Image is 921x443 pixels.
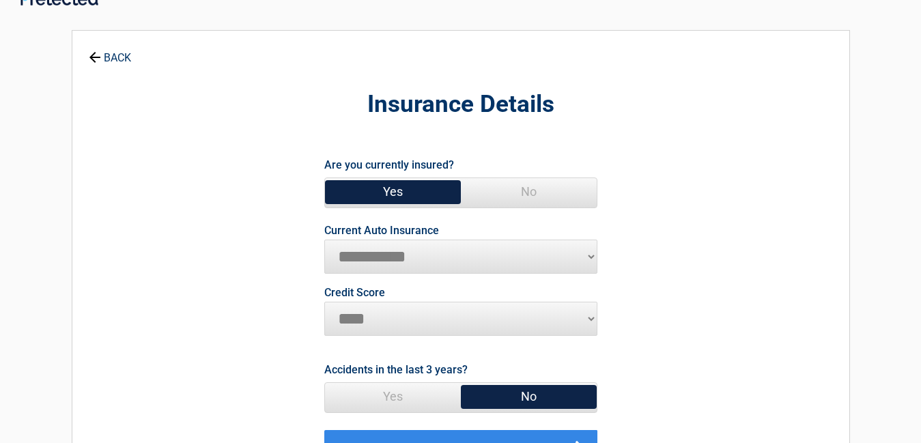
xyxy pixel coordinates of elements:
label: Current Auto Insurance [324,225,439,236]
label: Accidents in the last 3 years? [324,360,468,379]
a: BACK [86,40,134,63]
h2: Insurance Details [147,89,774,121]
span: Yes [325,383,461,410]
span: No [461,178,597,205]
label: Are you currently insured? [324,156,454,174]
label: Credit Score [324,287,385,298]
span: No [461,383,597,410]
span: Yes [325,178,461,205]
